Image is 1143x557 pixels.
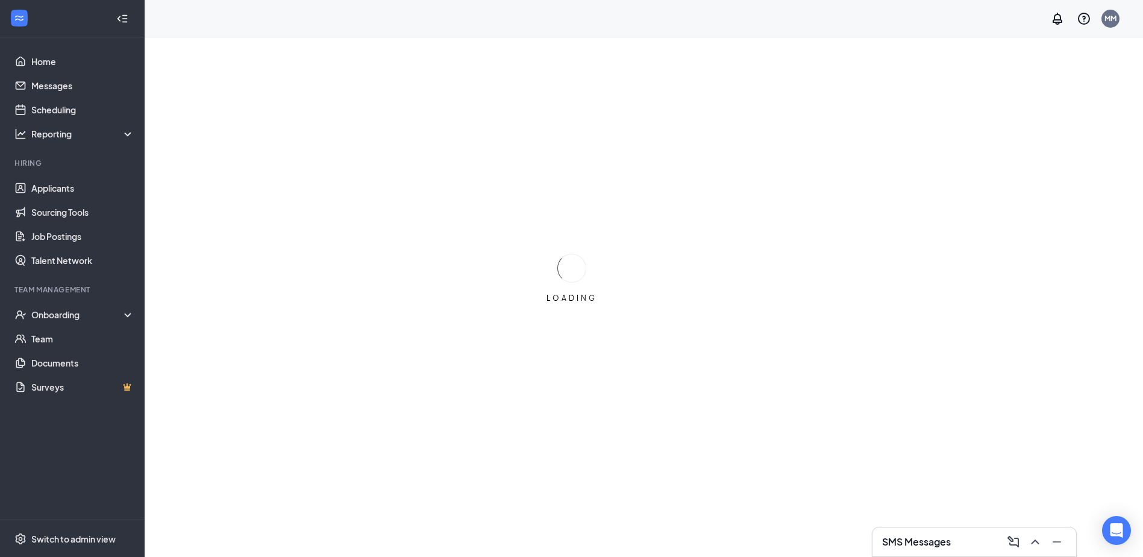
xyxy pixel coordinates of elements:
[31,98,134,122] a: Scheduling
[14,128,27,140] svg: Analysis
[31,74,134,98] a: Messages
[14,285,132,295] div: Team Management
[1050,11,1065,26] svg: Notifications
[31,309,124,321] div: Onboarding
[14,533,27,545] svg: Settings
[31,224,134,248] a: Job Postings
[1077,11,1091,26] svg: QuestionInfo
[116,13,128,25] svg: Collapse
[1026,532,1045,552] button: ChevronUp
[31,533,116,545] div: Switch to admin view
[31,375,134,399] a: SurveysCrown
[1102,516,1131,545] div: Open Intercom Messenger
[31,327,134,351] a: Team
[14,309,27,321] svg: UserCheck
[1004,532,1023,552] button: ComposeMessage
[882,535,951,549] h3: SMS Messages
[31,200,134,224] a: Sourcing Tools
[13,12,25,24] svg: WorkstreamLogo
[31,49,134,74] a: Home
[1028,535,1042,549] svg: ChevronUp
[1006,535,1021,549] svg: ComposeMessage
[1104,13,1116,24] div: MM
[1050,535,1064,549] svg: Minimize
[14,158,132,168] div: Hiring
[542,293,602,303] div: LOADING
[1047,532,1066,552] button: Minimize
[31,176,134,200] a: Applicants
[31,248,134,272] a: Talent Network
[31,351,134,375] a: Documents
[31,128,135,140] div: Reporting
